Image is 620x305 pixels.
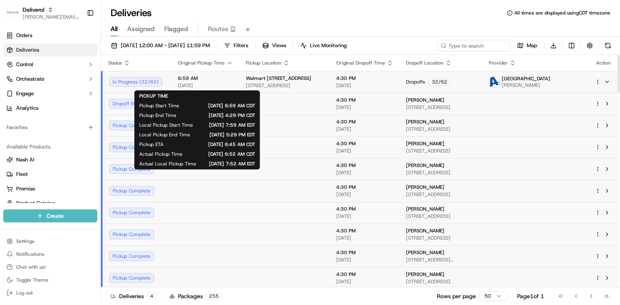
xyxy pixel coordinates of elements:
span: 4:30 PM [336,75,393,81]
span: [PERSON_NAME][EMAIL_ADDRESS][PERSON_NAME][DOMAIN_NAME] [23,14,80,20]
span: • [109,146,111,153]
span: Analytics [16,104,38,112]
span: [STREET_ADDRESS] [406,126,476,132]
img: dayle.kruger [8,139,21,152]
span: Orchestrate [16,75,44,83]
span: [PERSON_NAME] [502,82,550,88]
a: Analytics [3,102,97,115]
button: Views [259,40,290,51]
span: Local Pickup Start Time [139,122,193,128]
img: 1724597045416-56b7ee45-8013-43a0-a6f9-03cb97ddad50 [17,77,31,91]
span: [STREET_ADDRESS] [406,278,476,285]
span: PICKUP TIME [139,93,168,99]
span: Knowledge Base [16,180,62,188]
a: Powered byPylon [57,199,98,206]
span: [DATE] [113,125,130,131]
span: 4:30 PM [336,228,393,234]
span: Engage [16,90,34,97]
span: Fleet [16,171,28,178]
span: Status [108,60,122,66]
div: 32 / 62 [428,78,451,86]
span: [PERSON_NAME] [406,162,444,169]
span: Walmart [STREET_ADDRESS] [246,75,311,81]
button: Log out [3,287,97,299]
span: Chat with us! [16,264,46,270]
span: All times are displayed using CDT timezone [514,10,610,16]
span: Orders [16,32,32,39]
span: Filters [234,42,248,49]
span: [PERSON_NAME] [406,228,444,234]
div: Page 1 of 1 [517,292,544,300]
img: 1736555255976-a54dd68f-1ca7-489b-9aae-adbdc363a1c4 [8,77,23,91]
span: [DATE] 5:29 PM EDT [203,132,255,138]
div: Start new chat [36,77,132,85]
input: Got a question? Start typing here... [21,52,145,60]
span: Deliveries [16,46,39,54]
span: [PERSON_NAME] [406,249,444,256]
span: Provider [489,60,508,66]
img: Deliverol [6,7,19,19]
span: Log out [16,290,33,296]
button: Promise [3,182,97,195]
input: Type to search [438,40,510,51]
span: Dropoff Location [406,60,444,66]
span: Create [46,212,64,220]
button: Orchestrate [3,73,97,86]
button: [DATE] 12:00 AM - [DATE] 11:59 PM [107,40,214,51]
span: Control [16,61,33,68]
span: [PERSON_NAME] [406,119,444,125]
span: [DATE] [336,213,393,219]
a: Orders [3,29,97,42]
span: [PERSON_NAME] [406,271,444,278]
span: [DATE] [336,148,393,154]
span: 6:59 AM [178,75,233,81]
button: Fleet [3,168,97,181]
span: Actual Local Pickup Time [139,161,196,167]
span: [STREET_ADDRESS] [246,82,323,89]
span: Pickup Start Time [139,102,179,109]
span: [DATE] [336,191,393,198]
div: 💻 [68,181,75,187]
div: Favorites [3,121,97,134]
span: 4:30 PM [336,162,393,169]
button: Start new chat [137,79,147,89]
span: Pylon [80,200,98,206]
a: Nash AI [6,156,94,163]
div: Available Products [3,140,97,153]
button: Nash AI [3,153,97,166]
span: 4:30 PM [336,97,393,103]
span: [STREET_ADDRESS] [406,169,476,176]
span: [PERSON_NAME] [406,140,444,147]
span: Dropoffs [406,79,425,85]
button: Chat with us! [3,261,97,273]
div: Deliveries [111,292,156,300]
span: [DATE] [336,104,393,111]
span: Original Pickup Time [178,60,225,66]
span: API Documentation [76,180,130,188]
img: dayle.kruger [8,117,21,130]
span: [DATE] [336,278,393,285]
button: Create [3,209,97,222]
span: [STREET_ADDRESS] [406,191,476,198]
span: [DATE] 6:52 AM CDT [195,151,255,157]
span: Assigned [127,24,155,34]
button: Filters [220,40,252,51]
span: Settings [16,238,34,244]
span: • [109,125,111,131]
a: Deliveries [3,44,97,56]
span: [PERSON_NAME] [406,184,444,190]
span: Local Pickup End Time [139,132,190,138]
img: Nash [8,8,24,24]
button: Deliverol [23,6,44,14]
span: Original Dropoff Time [336,60,385,66]
span: Promise [16,185,35,192]
button: Control [3,58,97,71]
button: Engage [3,87,97,100]
button: Map [513,40,541,51]
span: 4:30 PM [336,184,393,190]
span: [DATE] [178,82,233,89]
span: Live Monitoring [310,42,347,49]
button: Refresh [602,40,614,51]
button: Live Monitoring [297,40,350,51]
